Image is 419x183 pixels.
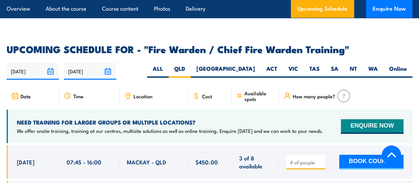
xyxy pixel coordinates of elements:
[127,158,166,166] span: MACKAY - QLD
[304,65,325,78] label: TAS
[244,90,274,102] span: Available spots
[17,128,323,134] p: We offer onsite training, training at our centres, multisite solutions as well as online training...
[7,45,412,53] h2: UPCOMING SCHEDULE FOR - "Fire Warden / Chief Fire Warden Training"
[195,158,218,166] span: $450.00
[133,93,152,99] span: Location
[73,93,83,99] span: Time
[17,158,34,166] span: [DATE]
[239,154,272,170] span: 3 of 8 available
[67,158,101,166] span: 07:45 - 16:00
[261,65,283,78] label: ACT
[325,65,344,78] label: SA
[7,63,59,80] input: From date
[21,93,31,99] span: Date
[363,65,384,78] label: WA
[293,93,335,99] span: How many people?
[341,119,403,134] button: ENQUIRE NOW
[147,65,169,78] label: ALL
[344,65,363,78] label: NT
[64,63,116,80] input: To date
[17,119,323,126] h4: NEED TRAINING FOR LARGER GROUPS OR MULTIPLE LOCATIONS?
[202,93,212,99] span: Cost
[339,155,403,169] button: BOOK COURSE
[191,65,261,78] label: [GEOGRAPHIC_DATA]
[290,159,323,166] input: # of people
[169,65,191,78] label: QLD
[384,65,412,78] label: Online
[283,65,304,78] label: VIC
